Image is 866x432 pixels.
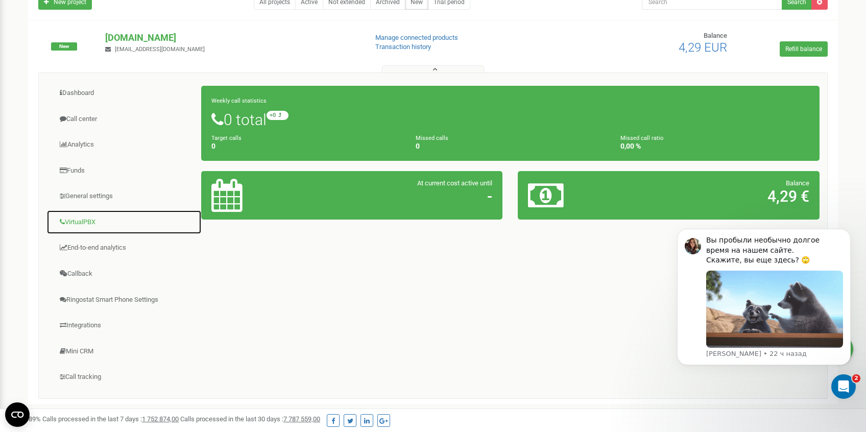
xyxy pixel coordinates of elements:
[375,34,458,41] a: Manage connected products
[267,111,288,120] small: +0
[46,365,202,390] a: Call tracking
[46,210,202,235] a: VirtualPBX
[704,32,727,39] span: Balance
[831,374,856,399] iframe: Intercom live chat
[46,107,202,132] a: Call center
[211,98,267,104] small: Weekly call statistics
[620,135,663,141] small: Missed call ratio
[51,42,77,51] span: New
[105,31,358,44] p: [DOMAIN_NAME]
[620,142,809,150] h4: 0,00 %
[416,135,448,141] small: Missed calls
[46,313,202,338] a: Integrations
[679,40,727,55] span: 4,29 EUR
[115,46,205,53] span: [EMAIL_ADDRESS][DOMAIN_NAME]
[42,415,179,423] span: Calls processed in the last 7 days :
[786,179,809,187] span: Balance
[46,81,202,106] a: Dashboard
[180,415,320,423] span: Calls processed in the last 30 days :
[416,142,605,150] h4: 0
[662,213,866,404] iframe: Intercom notifications сообщение
[417,179,492,187] span: At current cost active until
[310,188,492,205] h2: -
[46,235,202,260] a: End-to-end analytics
[211,135,242,141] small: Target calls
[46,339,202,364] a: Mini CRM
[5,402,30,427] button: Open CMP widget
[211,142,400,150] h4: 0
[46,132,202,157] a: Analytics
[46,158,202,183] a: Funds
[142,415,179,423] u: 1 752 874,00
[852,374,860,382] span: 2
[627,188,809,205] h2: 4,29 €
[46,184,202,209] a: General settings
[780,41,828,57] a: Refill balance
[375,43,431,51] a: Transaction history
[283,415,320,423] u: 7 787 559,00
[211,111,809,128] h1: 0 total
[46,287,202,313] a: Ringostat Smart Phone Settings
[46,261,202,286] a: Callback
